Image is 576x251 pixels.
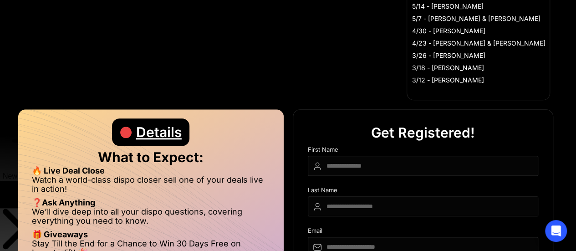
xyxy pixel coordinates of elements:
[98,149,204,165] strong: What to Expect:
[32,175,270,198] li: Watch a world-class dispo closer sell one of your deals live in action!
[136,118,182,146] div: Details
[32,230,88,239] strong: 🎁 Giveaways
[308,146,539,156] div: First Name
[32,207,270,230] li: We’ll dive deep into all your dispo questions, covering everything you need to know.
[308,227,539,237] div: Email
[32,166,105,175] strong: 🔥 Live Deal Close
[545,220,567,242] div: Open Intercom Messenger
[371,119,474,146] div: Get Registered!
[32,198,95,207] strong: ❓Ask Anything
[308,187,539,196] div: Last Name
